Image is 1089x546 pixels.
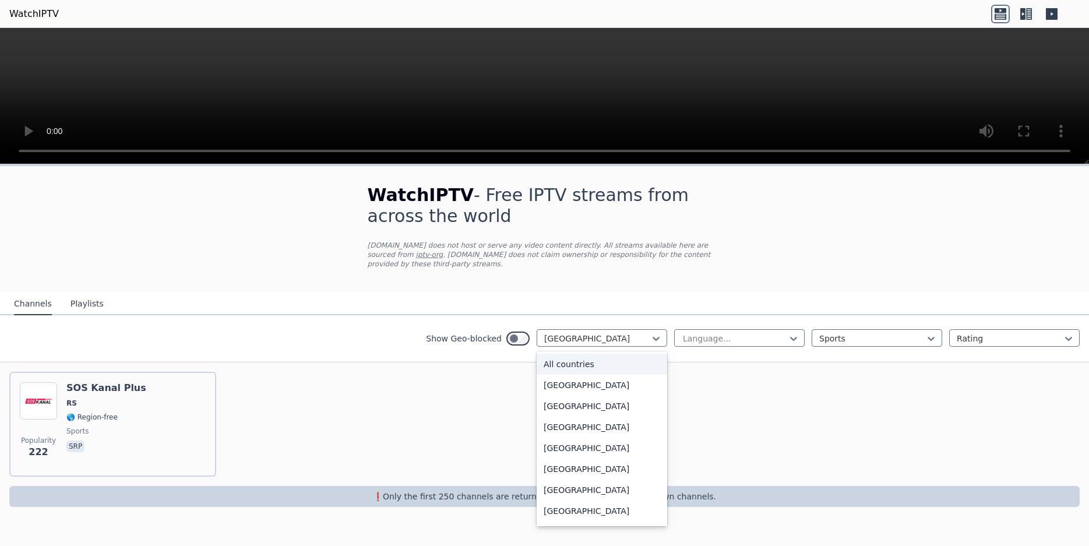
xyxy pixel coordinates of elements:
[537,522,667,543] div: Aruba
[368,185,474,205] span: WatchIPTV
[14,491,1075,502] p: ❗️Only the first 250 channels are returned, use the filters to narrow down channels.
[537,459,667,480] div: [GEOGRAPHIC_DATA]
[66,427,89,436] span: sports
[66,441,84,452] p: srp
[416,251,443,259] a: iptv-org
[71,293,104,315] button: Playlists
[537,396,667,417] div: [GEOGRAPHIC_DATA]
[537,501,667,522] div: [GEOGRAPHIC_DATA]
[537,354,667,375] div: All countries
[426,333,502,344] label: Show Geo-blocked
[537,375,667,396] div: [GEOGRAPHIC_DATA]
[20,382,57,420] img: SOS Kanal Plus
[537,417,667,438] div: [GEOGRAPHIC_DATA]
[21,436,56,445] span: Popularity
[66,413,118,422] span: 🌎 Region-free
[368,241,722,269] p: [DOMAIN_NAME] does not host or serve any video content directly. All streams available here are s...
[14,293,52,315] button: Channels
[537,480,667,501] div: [GEOGRAPHIC_DATA]
[368,185,722,227] h1: - Free IPTV streams from across the world
[66,399,77,408] span: RS
[29,445,48,459] span: 222
[9,7,59,21] a: WatchIPTV
[66,382,146,394] h6: SOS Kanal Plus
[537,438,667,459] div: [GEOGRAPHIC_DATA]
